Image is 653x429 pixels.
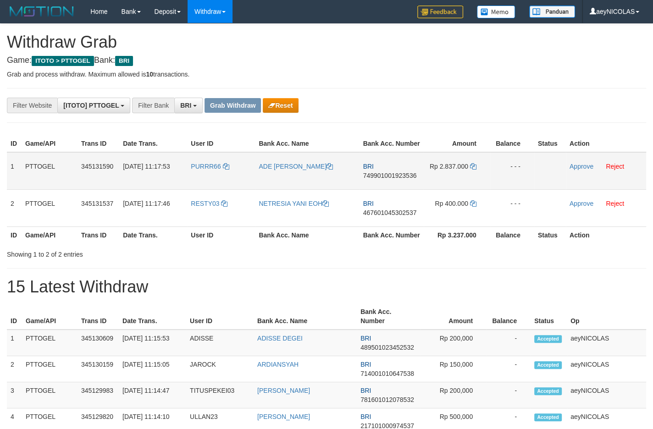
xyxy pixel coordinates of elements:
[531,303,567,330] th: Status
[187,226,255,243] th: User ID
[534,135,566,152] th: Status
[7,56,646,65] h4: Game: Bank:
[417,5,463,18] img: Feedback.jpg
[22,152,77,190] td: PTTOGEL
[566,226,646,243] th: Action
[22,189,77,226] td: PTTOGEL
[180,102,191,109] span: BRI
[186,303,254,330] th: User ID
[123,163,170,170] span: [DATE] 11:17:53
[490,152,534,190] td: - - -
[257,387,310,394] a: [PERSON_NAME]
[7,189,22,226] td: 2
[7,278,646,296] h1: 15 Latest Withdraw
[255,135,359,152] th: Bank Acc. Name
[77,330,119,356] td: 345130609
[487,356,531,382] td: -
[119,382,186,408] td: [DATE] 11:14:47
[7,98,57,113] div: Filter Website
[487,382,531,408] td: -
[259,200,329,207] a: NETRESIA YANI EOH
[22,330,77,356] td: PTTOGEL
[360,370,414,377] span: Copy 714001010647538 to clipboard
[81,200,113,207] span: 345131537
[7,135,22,152] th: ID
[22,356,77,382] td: PTTOGEL
[7,356,22,382] td: 2
[186,356,254,382] td: JAROCK
[7,5,77,18] img: MOTION_logo.png
[257,361,299,368] a: ARDIANSYAH
[115,56,133,66] span: BRI
[567,382,646,408] td: aeyNICOLAS
[606,163,624,170] a: Reject
[360,387,371,394] span: BRI
[174,98,203,113] button: BRI
[435,200,468,207] span: Rp 400.000
[186,330,254,356] td: ADISSE
[490,135,534,152] th: Balance
[77,226,119,243] th: Trans ID
[81,163,113,170] span: 345131590
[191,200,227,207] a: RESTY03
[187,135,255,152] th: User ID
[119,303,186,330] th: Date Trans.
[360,135,424,152] th: Bank Acc. Number
[77,356,119,382] td: 345130159
[63,102,119,109] span: [ITOTO] PTTOGEL
[470,163,476,170] a: Copy 2837000 to clipboard
[22,303,77,330] th: Game/API
[360,361,371,368] span: BRI
[570,163,593,170] a: Approve
[7,152,22,190] td: 1
[146,71,153,78] strong: 10
[7,33,646,51] h1: Withdraw Grab
[259,163,333,170] a: ADE [PERSON_NAME]
[57,98,130,113] button: [ITOTO] PTTOGEL
[119,356,186,382] td: [DATE] 11:15:05
[534,361,562,369] span: Accepted
[477,5,515,18] img: Button%20Memo.svg
[7,303,22,330] th: ID
[77,303,119,330] th: Trans ID
[421,303,487,330] th: Amount
[119,135,187,152] th: Date Trans.
[22,226,77,243] th: Game/API
[7,330,22,356] td: 1
[254,303,357,330] th: Bank Acc. Name
[424,135,490,152] th: Amount
[570,200,593,207] a: Approve
[566,135,646,152] th: Action
[534,335,562,343] span: Accepted
[363,200,374,207] span: BRI
[490,226,534,243] th: Balance
[567,356,646,382] td: aeyNICOLAS
[77,135,119,152] th: Trans ID
[186,382,254,408] td: TITUSPEKEI03
[421,356,487,382] td: Rp 150,000
[257,335,303,342] a: ADISSE DEGEI
[7,382,22,408] td: 3
[7,246,265,259] div: Showing 1 to 2 of 2 entries
[421,330,487,356] td: Rp 200,000
[490,189,534,226] td: - - -
[360,396,414,403] span: Copy 781601012078532 to clipboard
[7,70,646,79] p: Grab and process withdraw. Maximum allowed is transactions.
[487,303,531,330] th: Balance
[263,98,298,113] button: Reset
[119,330,186,356] td: [DATE] 11:15:53
[360,344,414,351] span: Copy 489501023452532 to clipboard
[7,226,22,243] th: ID
[567,303,646,330] th: Op
[360,413,371,420] span: BRI
[430,163,468,170] span: Rp 2.837.000
[119,226,187,243] th: Date Trans.
[255,226,359,243] th: Bank Acc. Name
[421,382,487,408] td: Rp 200,000
[487,330,531,356] td: -
[529,5,575,18] img: panduan.png
[363,163,374,170] span: BRI
[257,413,310,420] a: [PERSON_NAME]
[32,56,94,66] span: ITOTO > PTTOGEL
[534,413,562,421] span: Accepted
